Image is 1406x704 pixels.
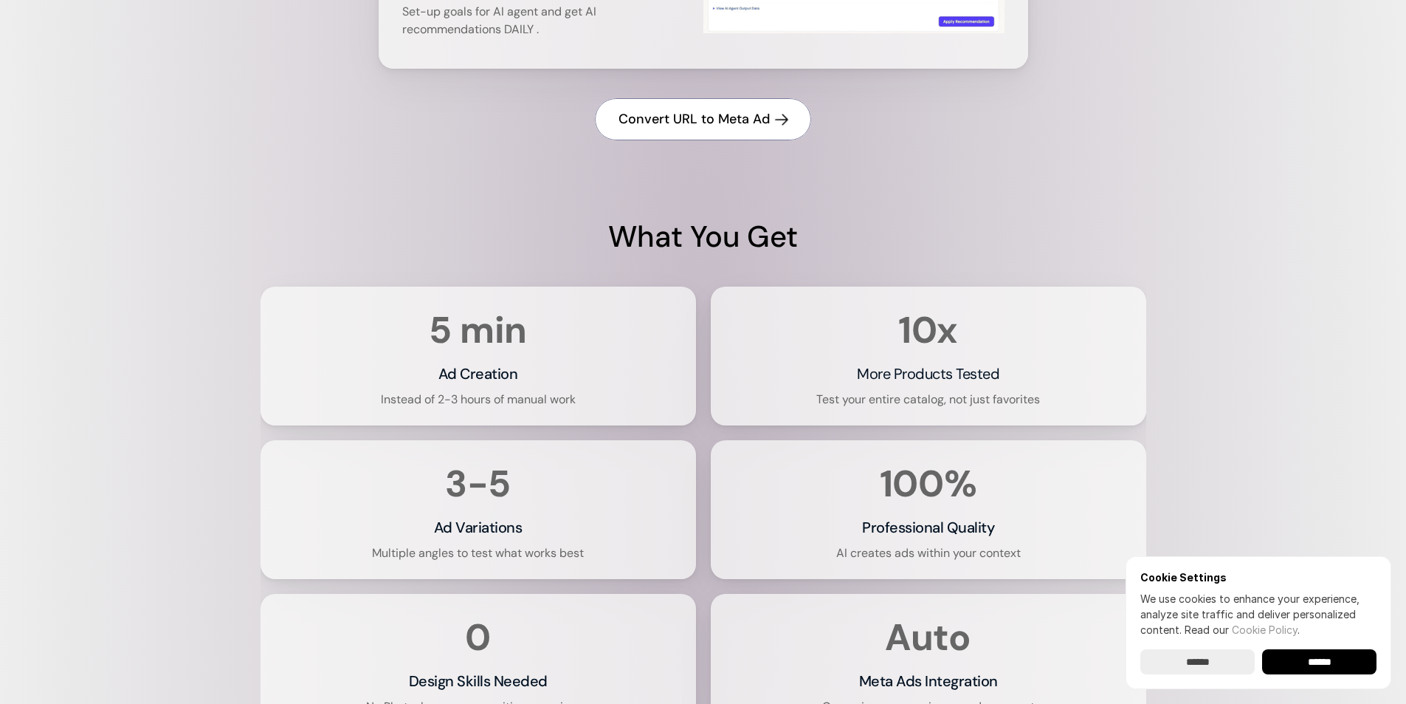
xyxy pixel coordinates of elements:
a: Cookie Policy [1232,623,1298,636]
h1: What You Get [261,216,1146,257]
p: Set-up goals for AI agent and get AI recommendations DAILY . [402,3,697,38]
h3: Ad Creation [438,363,518,384]
h3: More Products Tested [857,363,999,384]
h4: Convert URL to Meta Ad [618,110,770,129]
a: Convert URL to Meta Ad [595,98,811,140]
h3: Meta Ads Integration [859,671,998,691]
p: Test your entire catalog, not just favorites [816,392,1040,408]
p: We use cookies to enhance your experience, analyze site traffic and deliver personalized content. [1140,591,1376,638]
p: Instead of 2-3 hours of manual work [381,392,576,408]
strong: 100% [880,459,976,508]
h6: Cookie Settings [1140,571,1376,584]
strong: Auto [885,613,971,662]
h3: Design Skills Needed [409,671,548,691]
strong: 0 [465,613,491,662]
h3: Ad Variations [434,517,523,538]
p: AI creates ads within your context [836,545,1021,561]
h3: Professional Quality [862,517,994,538]
strong: 3-5 [445,459,511,508]
strong: 5 min [429,306,527,355]
p: Multiple angles to test what works best [372,545,584,561]
span: Read our . [1185,623,1300,636]
strong: 10x [898,306,958,355]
